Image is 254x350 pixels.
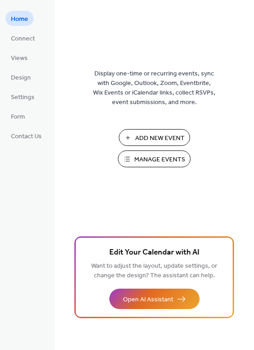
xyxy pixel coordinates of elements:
span: Settings [11,93,34,102]
a: Form [5,109,30,124]
span: Connect [11,34,35,44]
span: Open AI Assistant [123,295,173,305]
a: Contact Us [5,128,47,143]
span: Design [11,73,31,83]
span: Views [11,54,28,63]
span: Add New Event [135,134,185,143]
button: Open AI Assistant [109,289,200,309]
a: Views [5,50,33,65]
span: Manage Events [134,155,185,165]
button: Add New Event [119,129,190,146]
span: Form [11,112,25,122]
button: Manage Events [118,150,190,167]
span: Edit Your Calendar with AI [109,246,200,259]
a: Home [5,11,34,26]
a: Connect [5,30,40,45]
span: Contact Us [11,132,42,141]
span: Want to adjust the layout, update settings, or change the design? The assistant can help. [91,260,217,282]
span: Display one-time or recurring events, sync with Google, Outlook, Zoom, Eventbrite, Wix Events or ... [93,69,215,107]
a: Settings [5,89,40,104]
a: Design [5,70,36,85]
span: Home [11,15,28,24]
